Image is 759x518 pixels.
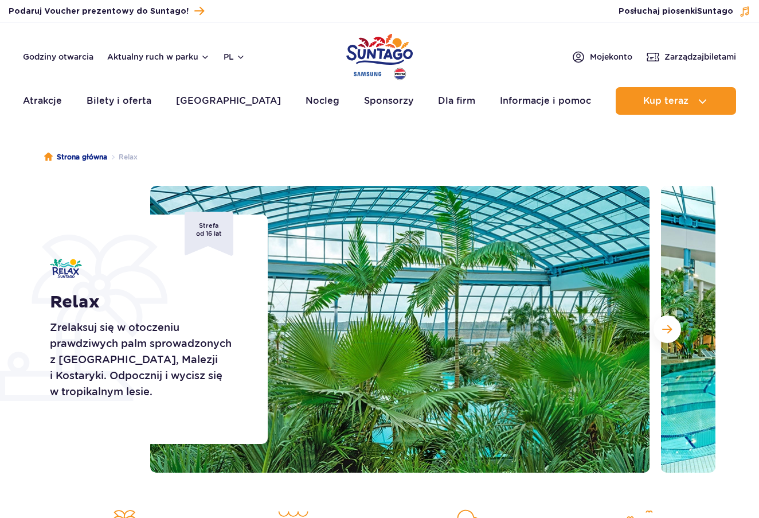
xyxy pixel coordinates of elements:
[346,29,413,81] a: Park of Poland
[616,87,736,115] button: Kup teraz
[50,292,242,313] h1: Relax
[643,96,688,106] span: Kup teraz
[500,87,591,115] a: Informacje i pomoc
[654,316,681,343] button: Następny slajd
[438,87,475,115] a: Dla firm
[9,6,189,17] span: Podaruj Voucher prezentowy do Suntago!
[619,6,733,17] span: Posłuchaj piosenki
[9,3,204,19] a: Podaruj Voucher prezentowy do Suntago!
[23,87,62,115] a: Atrakcje
[697,7,733,15] span: Suntago
[364,87,413,115] a: Sponsorzy
[107,52,210,61] button: Aktualny ruch w parku
[224,51,245,63] button: pl
[50,259,82,278] img: Relax
[664,51,736,63] span: Zarządzaj biletami
[50,320,242,400] p: Zrelaksuj się w otoczeniu prawdziwych palm sprowadzonych z [GEOGRAPHIC_DATA], Malezji i Kostaryki...
[185,212,233,256] span: Strefa od 16 lat
[44,151,107,163] a: Strona główna
[176,87,281,115] a: [GEOGRAPHIC_DATA]
[306,87,339,115] a: Nocleg
[590,51,632,63] span: Moje konto
[572,50,632,64] a: Mojekonto
[107,151,138,163] li: Relax
[87,87,151,115] a: Bilety i oferta
[619,6,750,17] button: Posłuchaj piosenkiSuntago
[646,50,736,64] a: Zarządzajbiletami
[23,51,93,63] a: Godziny otwarcia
